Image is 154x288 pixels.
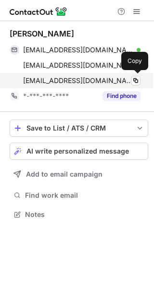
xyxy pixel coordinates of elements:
[23,76,133,85] span: [EMAIL_ADDRESS][DOMAIN_NAME]
[23,46,133,54] span: [EMAIL_ADDRESS][DOMAIN_NAME]
[26,170,103,178] span: Add to email campaign
[10,6,67,17] img: ContactOut v5.3.10
[25,191,144,200] span: Find work email
[26,124,131,132] div: Save to List / ATS / CRM
[10,29,74,38] div: [PERSON_NAME]
[10,189,148,202] button: Find work email
[10,166,148,183] button: Add to email campaign
[25,210,144,219] span: Notes
[10,143,148,160] button: AI write personalized message
[26,147,129,155] span: AI write personalized message
[10,208,148,221] button: Notes
[23,61,133,70] span: [EMAIL_ADDRESS][DOMAIN_NAME]
[10,120,148,137] button: save-profile-one-click
[103,91,141,101] button: Reveal Button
